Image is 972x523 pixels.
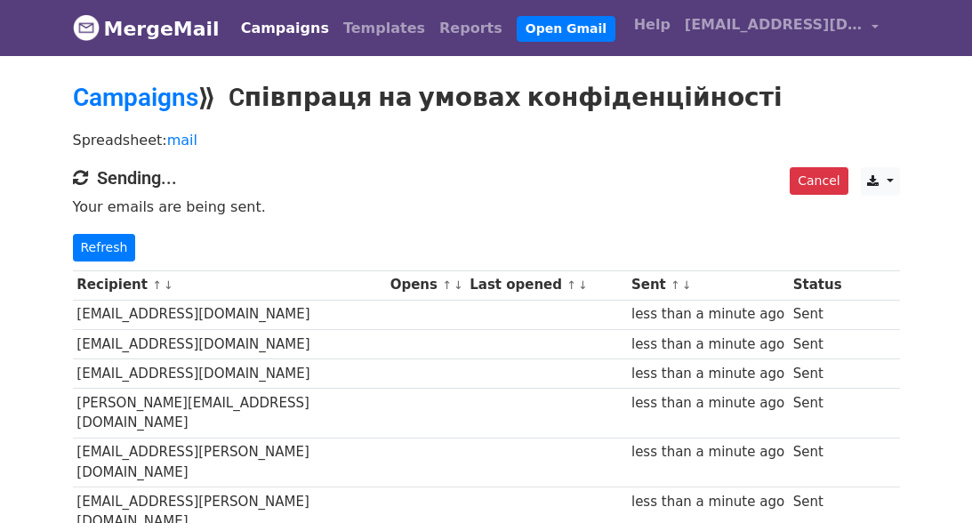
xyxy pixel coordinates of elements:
[73,131,900,149] p: Spreadsheet:
[631,304,784,325] div: less than a minute ago
[73,14,100,41] img: MergeMail logo
[152,278,162,292] a: ↑
[73,358,386,388] td: [EMAIL_ADDRESS][DOMAIN_NAME]
[789,438,846,487] td: Sent
[682,278,692,292] a: ↓
[336,11,432,46] a: Templates
[73,270,386,300] th: Recipient
[671,278,680,292] a: ↑
[73,300,386,329] td: [EMAIL_ADDRESS][DOMAIN_NAME]
[790,167,847,195] a: Cancel
[631,492,784,512] div: less than a minute ago
[789,358,846,388] td: Sent
[789,388,846,438] td: Sent
[685,14,863,36] span: [EMAIL_ADDRESS][DOMAIN_NAME]
[789,329,846,358] td: Sent
[631,442,784,463] div: less than a minute ago
[631,364,784,384] div: less than a minute ago
[678,7,886,49] a: [EMAIL_ADDRESS][DOMAIN_NAME]
[454,278,463,292] a: ↓
[442,278,452,292] a: ↑
[73,167,900,189] h4: Sending...
[164,278,173,292] a: ↓
[73,388,386,438] td: [PERSON_NAME][EMAIL_ADDRESS][DOMAIN_NAME]
[73,234,136,261] a: Refresh
[73,83,198,112] a: Campaigns
[73,10,220,47] a: MergeMail
[566,278,576,292] a: ↑
[73,438,386,487] td: [EMAIL_ADDRESS][PERSON_NAME][DOMAIN_NAME]
[627,7,678,43] a: Help
[578,278,588,292] a: ↓
[386,270,466,300] th: Opens
[73,329,386,358] td: [EMAIL_ADDRESS][DOMAIN_NAME]
[627,270,789,300] th: Sent
[234,11,336,46] a: Campaigns
[631,393,784,414] div: less than a minute ago
[432,11,510,46] a: Reports
[465,270,627,300] th: Last opened
[73,83,900,113] h2: ⟫ Cпівпраця на умовах конфіденційності
[167,132,197,149] a: mail
[789,300,846,329] td: Sent
[631,334,784,355] div: less than a minute ago
[73,197,900,216] p: Your emails are being sent.
[789,270,846,300] th: Status
[517,16,615,42] a: Open Gmail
